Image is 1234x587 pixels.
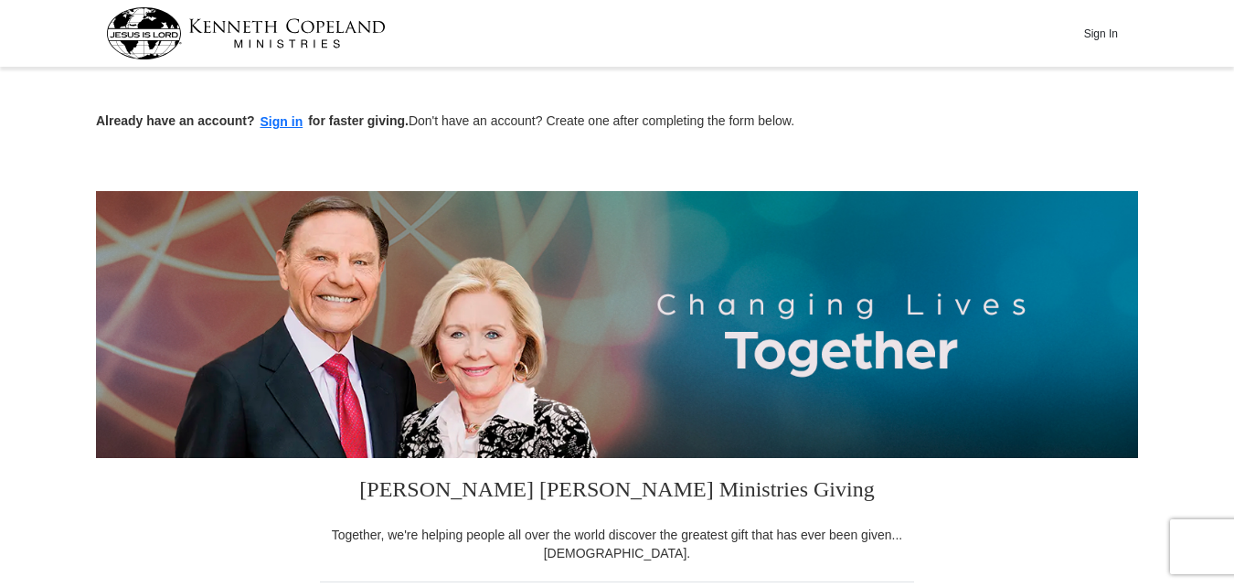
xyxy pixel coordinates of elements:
img: kcm-header-logo.svg [106,7,386,59]
button: Sign in [255,112,309,133]
p: Don't have an account? Create one after completing the form below. [96,112,1138,133]
button: Sign In [1073,19,1128,48]
div: Together, we're helping people all over the world discover the greatest gift that has ever been g... [320,526,914,562]
h3: [PERSON_NAME] [PERSON_NAME] Ministries Giving [320,458,914,526]
strong: Already have an account? for faster giving. [96,113,409,128]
